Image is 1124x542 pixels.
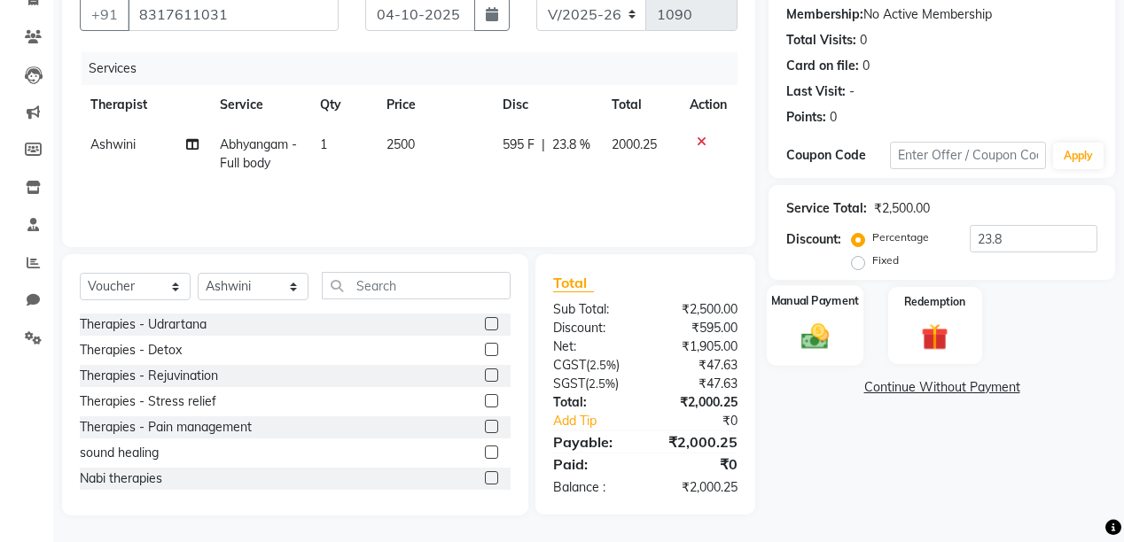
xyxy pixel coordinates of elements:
[82,52,751,85] div: Services
[786,5,863,24] div: Membership:
[320,136,327,152] span: 1
[80,418,252,437] div: Therapies - Pain management
[872,252,899,268] label: Fixed
[645,337,751,356] div: ₹1,905.00
[309,85,376,125] th: Qty
[890,142,1046,169] input: Enter Offer / Coupon Code
[589,358,616,372] span: 2.5%
[786,146,890,165] div: Coupon Code
[645,319,751,337] div: ₹595.00
[904,294,965,310] label: Redemption
[771,292,860,309] label: Manual Payment
[645,375,751,393] div: ₹47.63
[492,85,601,125] th: Disc
[872,229,929,245] label: Percentage
[786,108,826,127] div: Points:
[386,136,415,152] span: 2500
[80,392,216,411] div: Therapies - Stress relief
[863,57,870,75] div: 0
[90,136,136,152] span: Ashwini
[772,378,1112,397] a: Continue Without Payment
[830,108,837,127] div: 0
[80,367,218,385] div: Therapies - Rejuvination
[786,57,859,75] div: Card on file:
[612,136,657,152] span: 2000.25
[663,412,751,430] div: ₹0
[540,337,645,356] div: Net:
[553,274,594,292] span: Total
[589,376,615,391] span: 2.5%
[540,300,645,319] div: Sub Total:
[645,431,751,453] div: ₹2,000.25
[80,469,162,488] div: Nabi therapies
[220,136,297,171] span: Abhyangam - Full body
[540,412,663,430] a: Add Tip
[645,356,751,375] div: ₹47.63
[645,478,751,497] div: ₹2,000.25
[786,5,1097,24] div: No Active Membership
[913,321,956,353] img: _gift.svg
[792,320,838,352] img: _cash.svg
[322,272,511,299] input: Search
[786,230,841,249] div: Discount:
[542,135,545,154] span: |
[376,85,492,125] th: Price
[80,315,207,334] div: Therapies - Udrartana
[540,319,645,337] div: Discount:
[860,31,867,50] div: 0
[874,199,930,218] div: ₹2,500.00
[540,356,645,375] div: ( )
[601,85,679,125] th: Total
[553,376,585,391] span: SGST
[849,82,855,101] div: -
[80,444,159,462] div: sound healing
[80,85,209,125] th: Therapist
[540,431,645,453] div: Payable:
[786,199,867,218] div: Service Total:
[209,85,309,125] th: Service
[679,85,738,125] th: Action
[553,357,586,373] span: CGST
[645,393,751,412] div: ₹2,000.25
[786,82,846,101] div: Last Visit:
[540,453,645,475] div: Paid:
[645,453,751,475] div: ₹0
[552,135,590,154] span: 23.8 %
[540,393,645,412] div: Total:
[540,478,645,497] div: Balance :
[80,341,182,360] div: Therapies - Detox
[1053,143,1104,169] button: Apply
[540,375,645,393] div: ( )
[786,31,856,50] div: Total Visits:
[503,135,535,154] span: 595 F
[645,300,751,319] div: ₹2,500.00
